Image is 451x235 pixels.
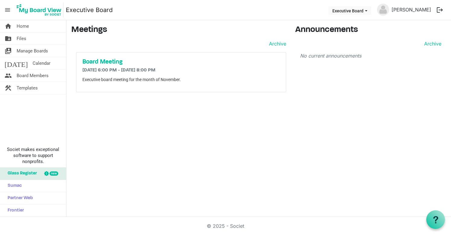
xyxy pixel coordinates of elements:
[50,171,58,176] div: new
[82,77,181,82] span: Executive board meeting for the month of November.
[5,45,12,57] span: switch_account
[15,2,66,17] a: My Board View Logo
[17,33,26,45] span: Files
[82,67,280,73] h6: [DATE] 6:00 PM - [DATE] 8:00 PM
[2,4,13,16] span: menu
[389,4,433,16] a: [PERSON_NAME]
[5,82,12,94] span: construction
[17,70,49,82] span: Board Members
[5,57,28,69] span: [DATE]
[207,223,244,229] a: © 2025 - Societ
[5,180,22,192] span: Sumac
[3,146,63,164] span: Societ makes exceptional software to support nonprofits.
[66,4,113,16] a: Executive Board
[433,4,446,16] button: logout
[5,205,24,217] span: Frontier
[5,192,33,204] span: Partner Web
[5,33,12,45] span: folder_shared
[5,20,12,32] span: home
[5,70,12,82] span: people
[17,20,29,32] span: Home
[33,57,50,69] span: Calendar
[295,25,446,35] h3: Announcements
[300,52,441,59] p: No current announcements
[328,6,371,15] button: Executive Board dropdownbutton
[5,168,37,180] span: Glass Register
[377,4,389,16] img: no-profile-picture.svg
[267,40,286,47] a: Archive
[422,40,441,47] a: Archive
[82,58,280,66] a: Board Meeting
[17,45,48,57] span: Manage Boards
[15,2,63,17] img: My Board View Logo
[17,82,38,94] span: Templates
[71,25,286,35] h3: Meetings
